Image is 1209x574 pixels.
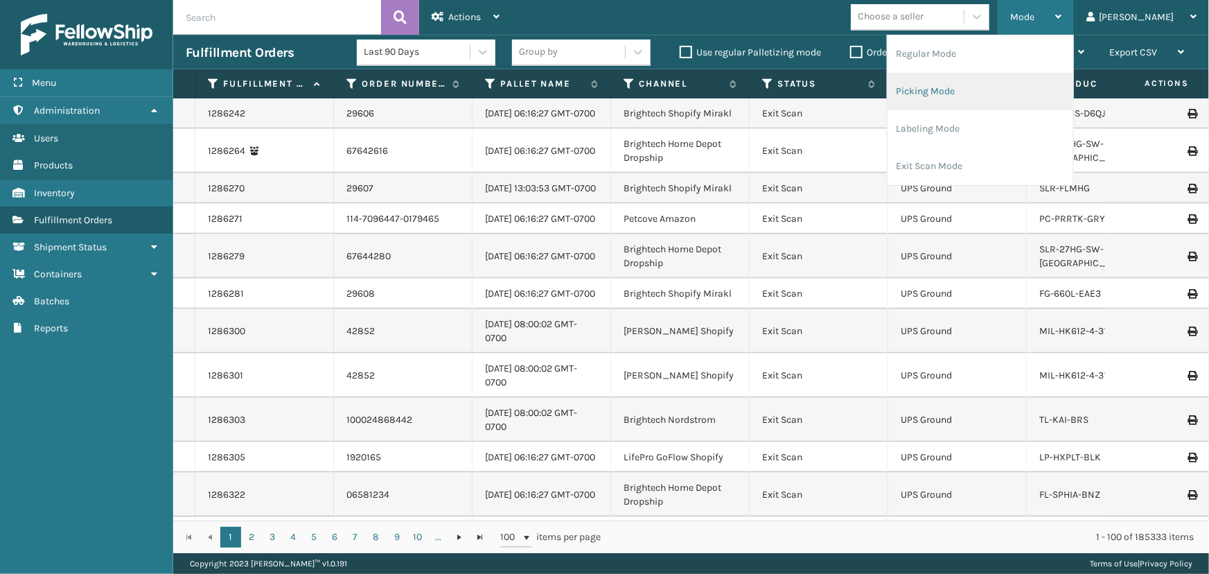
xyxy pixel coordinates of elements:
[473,442,611,473] td: [DATE] 06:16:27 GMT-0700
[888,173,1027,204] td: UPS Ground
[473,473,611,517] td: [DATE] 06:16:27 GMT-0700
[407,527,428,548] a: 10
[750,354,888,398] td: Exit Scan
[519,45,558,60] div: Group by
[34,241,107,253] span: Shipment Status
[1039,213,1105,225] a: PC-PRRTK-GRY
[473,234,611,279] td: [DATE] 06:16:27 GMT-0700
[750,517,888,548] td: Exit Scan
[473,309,611,354] td: [DATE] 08:00:02 GMT-0700
[208,212,242,226] a: 1286271
[473,129,611,173] td: [DATE] 06:16:27 GMT-0700
[1039,451,1101,463] a: LP-HXPLT-BLK
[470,527,491,548] a: Go to the last page
[473,173,611,204] td: [DATE] 13:03:53 GMT-0700
[680,46,821,58] label: Use regular Palletizing mode
[1188,252,1196,261] i: Print Label
[639,78,723,90] label: Channel
[208,107,245,121] a: 1286242
[750,279,888,309] td: Exit Scan
[1188,214,1196,224] i: Print Label
[1188,415,1196,425] i: Print Label
[611,354,750,398] td: [PERSON_NAME] Shopify
[334,98,473,129] td: 29606
[475,532,486,543] span: Go to the last page
[1188,109,1196,119] i: Print Label
[1188,490,1196,500] i: Print Label
[208,144,245,158] a: 1286264
[334,309,473,354] td: 42852
[34,105,100,116] span: Administration
[366,527,387,548] a: 8
[334,517,473,548] td: SgumQWnDA1-A
[21,14,152,55] img: logo
[1090,559,1138,568] a: Terms of Use
[428,527,449,548] a: ...
[473,204,611,234] td: [DATE] 06:16:27 GMT-0700
[750,173,888,204] td: Exit Scan
[241,527,262,548] a: 2
[473,98,611,129] td: [DATE] 06:16:27 GMT-0700
[334,129,473,173] td: 67642616
[888,309,1027,354] td: UPS Ground
[223,78,307,90] label: Fulfillment Order Id
[208,250,245,263] a: 1286279
[888,442,1027,473] td: UPS Ground
[611,473,750,517] td: Brightech Home Depot Dropship
[1010,11,1034,23] span: Mode
[1140,559,1192,568] a: Privacy Policy
[334,473,473,517] td: 06581234
[345,527,366,548] a: 7
[888,73,1073,110] li: Picking Mode
[1101,72,1197,95] span: Actions
[334,442,473,473] td: 1920165
[473,398,611,442] td: [DATE] 08:00:02 GMT-0700
[334,204,473,234] td: 114-7096447-0179465
[208,287,244,301] a: 1286281
[34,268,82,280] span: Containers
[34,187,75,199] span: Inventory
[1039,288,1101,299] a: FG-660L-EAE3
[34,322,68,334] span: Reports
[888,148,1073,185] li: Exit Scan Mode
[750,129,888,173] td: Exit Scan
[888,35,1073,73] li: Regular Mode
[850,46,985,58] label: Orders to be shipped [DATE]
[34,132,58,144] span: Users
[34,159,73,171] span: Products
[500,530,521,544] span: 100
[750,309,888,354] td: Exit Scan
[750,98,888,129] td: Exit Scan
[334,279,473,309] td: 29608
[334,234,473,279] td: 67644280
[1188,371,1196,381] i: Print Label
[208,324,245,338] a: 1286300
[888,110,1073,148] li: Labeling Mode
[611,442,750,473] td: LifePro GoFlow Shopify
[750,473,888,517] td: Exit Scan
[620,530,1194,544] div: 1 - 100 of 185333 items
[1188,289,1196,299] i: Print Label
[262,527,283,548] a: 3
[1109,46,1157,58] span: Export CSV
[611,234,750,279] td: Brightech Home Depot Dropship
[611,398,750,442] td: Brightech Nordstrom
[334,173,473,204] td: 29607
[888,398,1027,442] td: UPS Ground
[1039,369,1125,381] a: MIL-HK612-4-31-MC
[449,527,470,548] a: Go to the next page
[454,532,465,543] span: Go to the next page
[473,279,611,309] td: [DATE] 06:16:27 GMT-0700
[500,527,601,548] span: items per page
[208,182,245,195] a: 1286270
[220,527,241,548] a: 1
[611,517,750,548] td: Oceanside Snappy
[1039,182,1090,194] a: SLR-FLMHG
[888,279,1027,309] td: UPS Ground
[1188,146,1196,156] i: Print Label
[750,234,888,279] td: Exit Scan
[611,279,750,309] td: Brightech Shopify Mirakl
[888,473,1027,517] td: UPS Ground
[750,398,888,442] td: Exit Scan
[208,413,245,427] a: 1286303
